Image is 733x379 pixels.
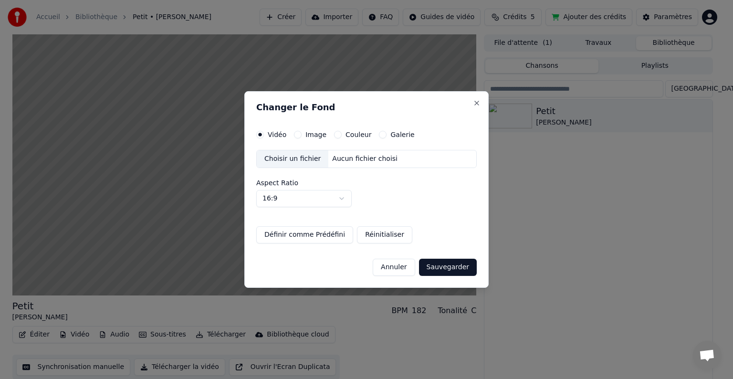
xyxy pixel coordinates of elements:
[390,131,414,138] label: Galerie
[419,259,477,276] button: Sauvegarder
[357,226,412,243] button: Réinitialiser
[373,259,415,276] button: Annuler
[256,179,477,186] label: Aspect Ratio
[346,131,371,138] label: Couleur
[305,131,326,138] label: Image
[328,154,401,164] div: Aucun fichier choisi
[256,103,477,112] h2: Changer le Fond
[257,150,328,168] div: Choisir un fichier
[268,131,286,138] label: Vidéo
[256,226,353,243] button: Définir comme Prédéfini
